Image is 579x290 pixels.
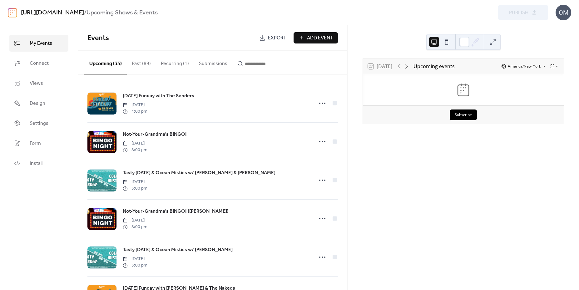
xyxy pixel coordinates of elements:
span: 5:00 pm [123,262,147,269]
span: Tasty [DATE] & Ocean Mistics w/ [PERSON_NAME] [123,246,233,254]
span: Connect [30,60,49,67]
span: Not-Your-Grandma's BINGO! ([PERSON_NAME]) [123,208,229,215]
span: [DATE] [123,140,147,147]
a: Not-Your-Grandma's BINGO! ([PERSON_NAME]) [123,207,229,216]
a: Views [9,75,68,92]
span: [DATE] [123,217,147,224]
span: [DATE] [123,179,147,185]
div: Upcoming events [413,63,455,70]
a: Tasty [DATE] & Ocean Mistics w/ [PERSON_NAME] & [PERSON_NAME] [123,169,275,177]
span: Add Event [307,34,333,42]
span: America/New_York [508,64,541,68]
span: 8:00 pm [123,224,147,230]
button: Subscribe [450,109,477,120]
span: 5:00 pm [123,185,147,192]
button: Recurring (1) [156,51,194,74]
span: Not-Your-Grandma's BINGO! [123,131,187,138]
span: 4:00 pm [123,108,147,115]
span: Settings [30,120,48,127]
b: Upcoming Shows & Events [87,7,158,19]
a: Connect [9,55,68,72]
span: Install [30,160,42,167]
button: Add Event [294,32,338,43]
a: [URL][DOMAIN_NAME] [21,7,84,19]
span: Form [30,140,41,147]
span: Export [268,34,286,42]
img: logo [8,8,17,18]
a: Tasty [DATE] & Ocean Mistics w/ [PERSON_NAME] [123,246,233,254]
a: Design [9,95,68,112]
a: Install [9,155,68,172]
span: Views [30,80,43,87]
span: Events [87,31,109,45]
a: Not-Your-Grandma's BINGO! [123,130,187,139]
a: My Events [9,35,68,52]
div: OM [556,5,571,20]
a: Export [255,32,291,43]
span: [DATE] [123,256,147,262]
a: [DATE] Funday with The Senders [123,92,194,100]
button: Submissions [194,51,232,74]
span: My Events [30,40,52,47]
span: Design [30,100,45,107]
b: / [84,7,87,19]
button: Past (89) [127,51,156,74]
span: [DATE] [123,102,147,108]
span: 8:00 pm [123,147,147,153]
a: Form [9,135,68,152]
button: Upcoming (35) [84,51,127,74]
a: Settings [9,115,68,132]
